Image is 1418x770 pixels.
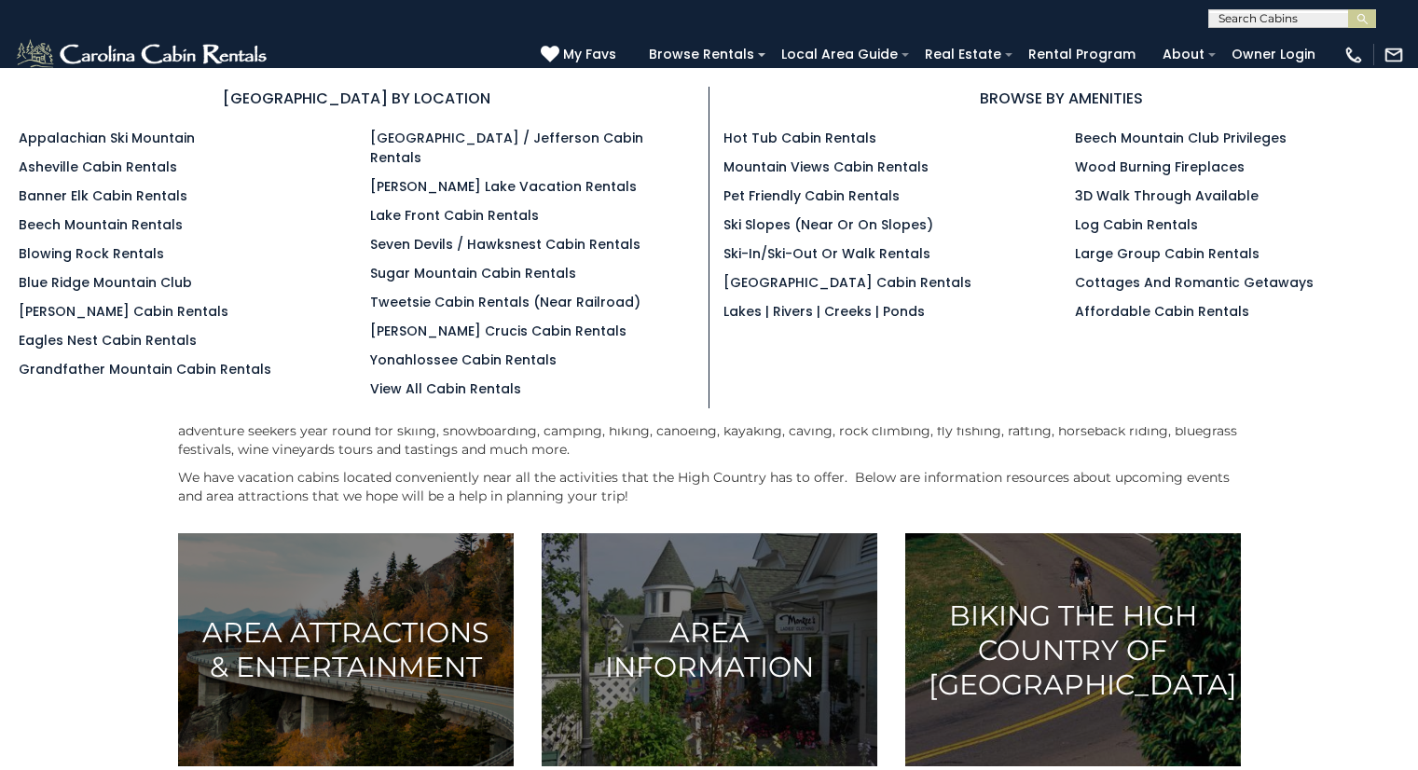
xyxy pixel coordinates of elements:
[19,302,228,321] a: [PERSON_NAME] Cabin Rentals
[563,45,616,64] span: My Favs
[1075,244,1260,263] a: Large Group Cabin Rentals
[370,379,521,398] a: View All Cabin Rentals
[772,40,907,69] a: Local Area Guide
[1075,302,1249,321] a: Affordable Cabin Rentals
[542,533,877,766] a: Area Information
[916,40,1011,69] a: Real Estate
[723,158,929,176] a: Mountain Views Cabin Rentals
[1075,158,1245,176] a: Wood Burning Fireplaces
[1019,40,1145,69] a: Rental Program
[565,615,854,684] h3: Area Information
[201,615,490,684] h3: Area Attractions & Entertainment
[723,215,933,234] a: Ski Slopes (Near or On Slopes)
[19,331,197,350] a: Eagles Nest Cabin Rentals
[370,322,626,340] a: [PERSON_NAME] Crucis Cabin Rentals
[723,186,900,205] a: Pet Friendly Cabin Rentals
[723,129,876,147] a: Hot Tub Cabin Rentals
[1075,273,1314,292] a: Cottages and Romantic Getaways
[640,40,764,69] a: Browse Rentals
[178,468,1241,505] p: We have vacation cabins located conveniently near all the activities that the High Country has to...
[370,129,643,167] a: [GEOGRAPHIC_DATA] / Jefferson Cabin Rentals
[178,533,514,766] a: Area Attractions & Entertainment
[19,129,195,147] a: Appalachian Ski Mountain
[370,206,539,225] a: Lake Front Cabin Rentals
[1075,129,1287,147] a: Beech Mountain Club Privileges
[723,244,930,263] a: Ski-in/Ski-Out or Walk Rentals
[370,235,640,254] a: Seven Devils / Hawksnest Cabin Rentals
[905,533,1241,766] a: Biking the High Country of [GEOGRAPHIC_DATA]
[370,264,576,282] a: Sugar Mountain Cabin Rentals
[1343,45,1364,65] img: phone-regular-white.png
[723,302,925,321] a: Lakes | Rivers | Creeks | Ponds
[929,598,1218,702] h3: Biking the High Country of [GEOGRAPHIC_DATA]
[19,360,271,378] a: Grandfather Mountain Cabin Rentals
[370,177,637,196] a: [PERSON_NAME] Lake Vacation Rentals
[19,186,187,205] a: Banner Elk Cabin Rentals
[723,87,1400,110] h3: BROWSE BY AMENITIES
[19,273,192,292] a: Blue Ridge Mountain Club
[1153,40,1214,69] a: About
[19,244,164,263] a: Blowing Rock Rentals
[1075,186,1259,205] a: 3D Walk Through Available
[19,215,183,234] a: Beech Mountain Rentals
[370,293,640,311] a: Tweetsie Cabin Rentals (Near Railroad)
[541,45,621,65] a: My Favs
[1222,40,1325,69] a: Owner Login
[19,87,695,110] h3: [GEOGRAPHIC_DATA] BY LOCATION
[1075,215,1198,234] a: Log Cabin Rentals
[1384,45,1404,65] img: mail-regular-white.png
[14,36,272,74] img: White-1-2.png
[723,273,971,292] a: [GEOGRAPHIC_DATA] Cabin Rentals
[370,351,557,369] a: Yonahlossee Cabin Rentals
[19,158,177,176] a: Asheville Cabin Rentals
[178,403,1241,459] p: The area of the [US_STATE][GEOGRAPHIC_DATA] around [GEOGRAPHIC_DATA], [GEOGRAPHIC_DATA], Banner E...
